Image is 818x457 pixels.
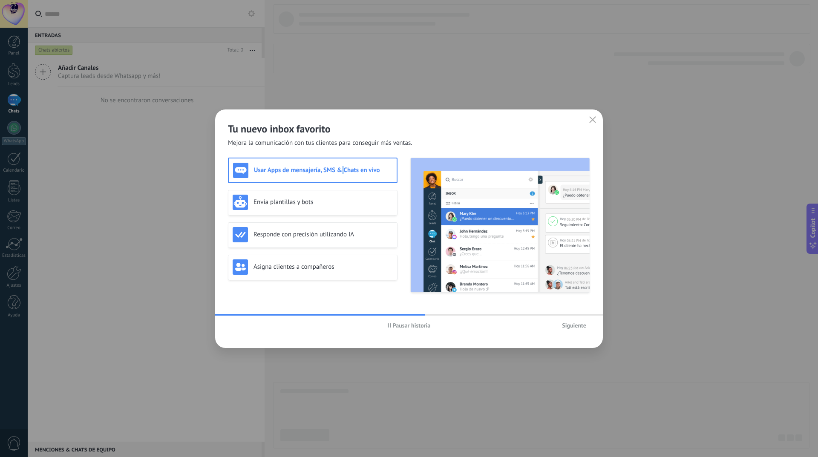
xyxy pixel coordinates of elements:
h3: Envía plantillas y bots [253,198,393,206]
button: Siguiente [558,319,590,332]
h3: Responde con precisión utilizando IA [253,230,393,239]
h3: Asigna clientes a compañeros [253,263,393,271]
span: Pausar historia [393,322,431,328]
span: Siguiente [562,322,586,328]
h3: Usar Apps de mensajería, SMS & Chats en vivo [254,166,392,174]
span: Mejora la comunicación con tus clientes para conseguir más ventas. [228,139,412,147]
h2: Tu nuevo inbox favorito [228,122,590,135]
button: Pausar historia [384,319,435,332]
